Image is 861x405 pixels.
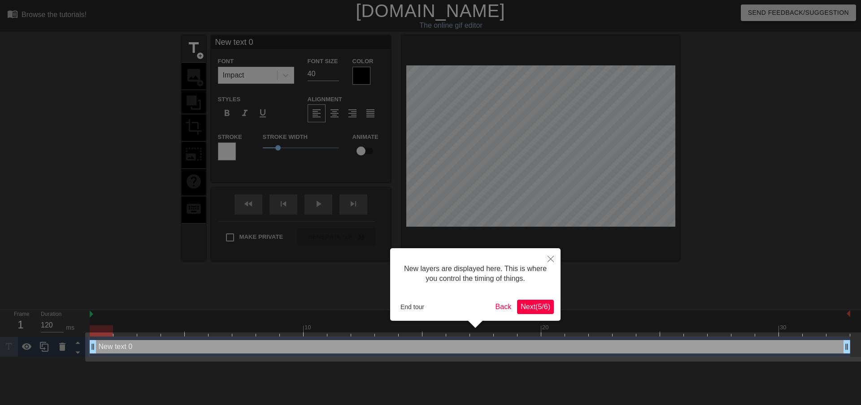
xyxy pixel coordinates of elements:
[521,303,550,310] span: Next ( 5 / 6 )
[397,300,428,314] button: End tour
[541,248,561,269] button: Close
[397,255,554,293] div: New layers are displayed here. This is where you control the timing of things.
[492,300,515,314] button: Back
[517,300,554,314] button: Next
